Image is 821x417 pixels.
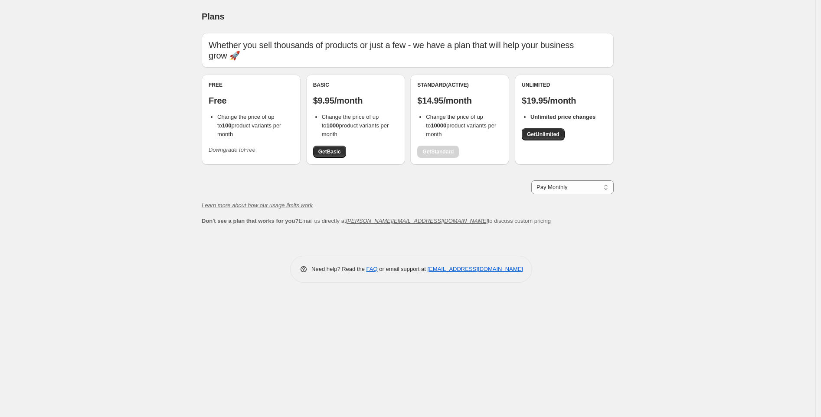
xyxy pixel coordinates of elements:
[378,266,428,272] span: or email support at
[426,114,496,137] span: Change the price of up to product variants per month
[366,266,378,272] a: FAQ
[327,122,339,129] b: 1000
[313,146,346,158] a: GetBasic
[202,218,298,224] b: Don't see a plan that works for you?
[209,81,294,88] div: Free
[217,114,281,137] span: Change the price of up to product variants per month
[222,122,232,129] b: 100
[522,81,607,88] div: Unlimited
[311,266,366,272] span: Need help? Read the
[313,81,398,88] div: Basic
[202,12,224,21] span: Plans
[322,114,389,137] span: Change the price of up to product variants per month
[346,218,488,224] a: [PERSON_NAME][EMAIL_ADDRESS][DOMAIN_NAME]
[202,218,551,224] span: Email us directly at to discuss custom pricing
[417,81,502,88] div: Standard (Active)
[202,202,313,208] a: Learn more about how our usage limits work
[209,147,255,153] i: Downgrade to Free
[522,128,565,140] a: GetUnlimited
[313,95,398,106] p: $9.95/month
[209,40,607,61] p: Whether you sell thousands of products or just a few - we have a plan that will help your busines...
[428,266,523,272] a: [EMAIL_ADDRESS][DOMAIN_NAME]
[527,131,559,138] span: Get Unlimited
[209,95,294,106] p: Free
[318,148,341,155] span: Get Basic
[203,143,261,157] button: Downgrade toFree
[417,95,502,106] p: $14.95/month
[530,114,595,120] b: Unlimited price changes
[431,122,446,129] b: 10000
[522,95,607,106] p: $19.95/month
